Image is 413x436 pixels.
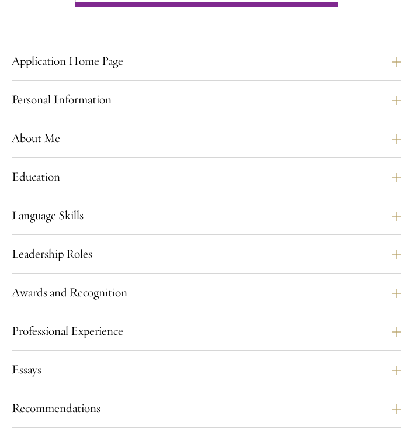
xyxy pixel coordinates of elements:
button: Awards and Recognition [12,283,401,302]
button: Education [12,167,401,186]
button: Recommendations [12,399,401,418]
button: Leadership Roles [12,244,401,264]
button: Professional Experience [12,321,401,341]
button: Application Home Page [12,51,401,71]
button: Essays [12,360,401,379]
button: Personal Information [12,90,401,109]
button: Language Skills [12,206,401,225]
button: About Me [12,129,401,148]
